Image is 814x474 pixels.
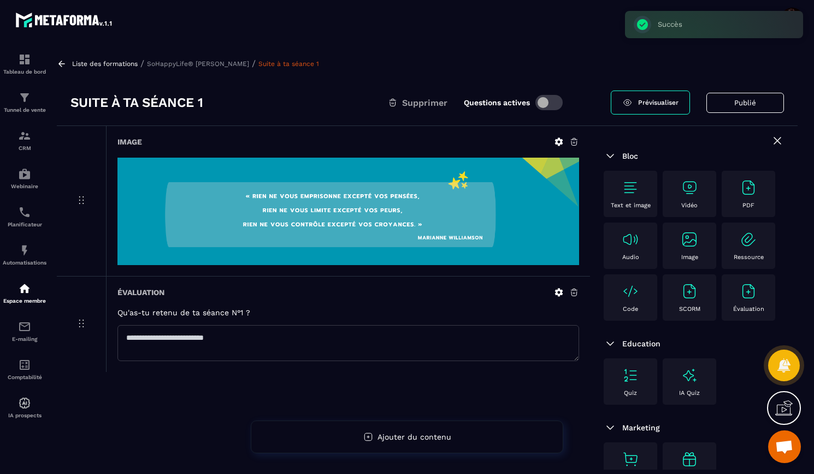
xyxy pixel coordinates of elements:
[18,397,31,410] img: automations
[611,202,651,209] p: Text et image
[3,145,46,151] p: CRM
[147,60,249,68] a: SoHappyLife® [PERSON_NAME]
[681,367,698,384] img: text-image
[3,183,46,189] p: Webinaire
[18,91,31,104] img: formation
[622,367,639,384] img: text-image no-wra
[18,320,31,333] img: email
[622,179,639,196] img: text-image no-wra
[768,430,801,463] a: Ouvrir le chat
[3,236,46,274] a: automationsautomationsAutomatisations
[604,337,617,350] img: arrow-down
[117,137,142,146] h6: Image
[258,60,319,68] a: Suite à ta séance 1
[3,412,46,418] p: IA prospects
[117,308,579,317] h5: Qu'as-tu retenu de ta séance N°1 ?
[70,94,203,111] h3: Suite à ta séance 1
[3,159,46,197] a: automationsautomationsWebinaire
[3,197,46,236] a: schedulerschedulerPlanificateur
[734,254,764,261] p: Ressource
[3,274,46,312] a: automationsautomationsEspace membre
[3,69,46,75] p: Tableau de bord
[740,231,757,248] img: text-image no-wra
[18,358,31,371] img: accountant
[464,98,530,107] label: Questions actives
[622,152,638,160] span: Bloc
[681,179,698,196] img: text-image no-wra
[3,374,46,380] p: Comptabilité
[72,60,138,68] a: Liste des formations
[622,451,639,468] img: text-image no-wra
[252,58,256,69] span: /
[140,58,144,69] span: /
[3,312,46,350] a: emailemailE-mailing
[3,350,46,388] a: accountantaccountantComptabilité
[733,305,764,313] p: Évaluation
[3,336,46,342] p: E-mailing
[18,129,31,142] img: formation
[622,339,660,348] span: Education
[681,202,698,209] p: Vidéo
[377,433,451,441] span: Ajouter du contenu
[18,282,31,295] img: automations
[622,423,660,432] span: Marketing
[681,451,698,468] img: text-image
[3,221,46,227] p: Planificateur
[18,53,31,66] img: formation
[622,254,639,261] p: Audio
[611,91,690,115] a: Prévisualiser
[18,206,31,219] img: scheduler
[681,283,698,300] img: text-image no-wra
[117,288,164,297] h6: Évaluation
[679,305,700,313] p: SCORM
[742,202,754,209] p: PDF
[18,244,31,257] img: automations
[3,45,46,83] a: formationformationTableau de bord
[15,10,114,29] img: logo
[18,167,31,181] img: automations
[706,93,784,113] button: Publié
[604,149,617,163] img: arrow-down
[402,98,447,108] span: Supprimer
[3,260,46,266] p: Automatisations
[623,305,638,313] p: Code
[681,254,698,261] p: Image
[604,421,617,434] img: arrow-down
[622,231,639,248] img: text-image no-wra
[3,83,46,121] a: formationformationTunnel de vente
[3,107,46,113] p: Tunnel de vente
[117,158,579,265] img: background
[638,99,679,106] span: Prévisualiser
[681,231,698,248] img: text-image no-wra
[622,283,639,300] img: text-image no-wra
[679,389,700,397] p: IA Quiz
[3,121,46,159] a: formationformationCRM
[740,283,757,300] img: text-image no-wra
[3,298,46,304] p: Espace membre
[740,179,757,196] img: text-image no-wra
[624,389,637,397] p: Quiz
